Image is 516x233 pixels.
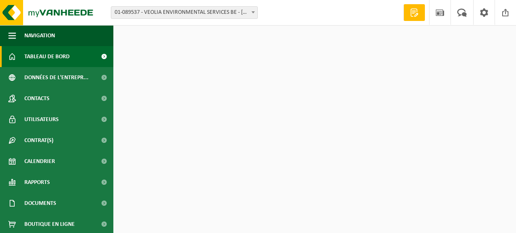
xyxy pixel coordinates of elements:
span: Contacts [24,88,50,109]
span: Documents [24,193,56,214]
span: Rapports [24,172,50,193]
span: 01-089537 - VEOLIA ENVIRONMENTAL SERVICES BE - 2340 BEERSE, STEENBAKKERSDAM 43/44 bus 2 [111,6,258,19]
span: Contrat(s) [24,130,53,151]
span: 01-089537 - VEOLIA ENVIRONMENTAL SERVICES BE - 2340 BEERSE, STEENBAKKERSDAM 43/44 bus 2 [111,7,257,18]
span: Utilisateurs [24,109,59,130]
span: Navigation [24,25,55,46]
span: Données de l'entrepr... [24,67,89,88]
span: Tableau de bord [24,46,70,67]
span: Calendrier [24,151,55,172]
